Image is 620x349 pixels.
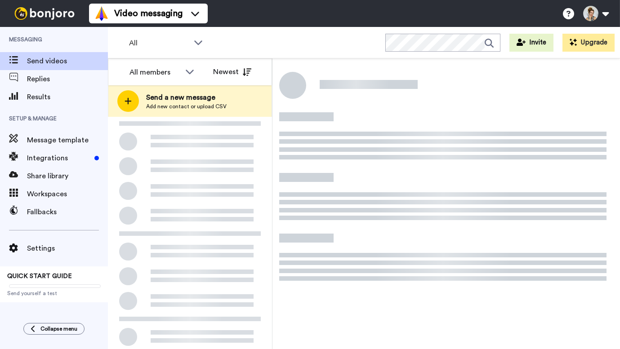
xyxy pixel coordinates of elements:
[27,74,108,84] span: Replies
[7,290,101,297] span: Send yourself a test
[11,7,78,20] img: bj-logo-header-white.svg
[27,243,108,254] span: Settings
[40,325,77,332] span: Collapse menu
[146,92,227,103] span: Send a new message
[146,103,227,110] span: Add new contact or upload CSV
[27,56,108,66] span: Send videos
[562,34,615,52] button: Upgrade
[114,7,183,20] span: Video messaging
[23,323,85,335] button: Collapse menu
[509,34,553,52] button: Invite
[129,38,189,49] span: All
[129,67,181,78] div: All members
[27,92,108,102] span: Results
[27,189,108,199] span: Workspaces
[27,153,91,163] span: Integrations
[27,207,108,217] span: Fallbacks
[27,135,108,146] span: Message template
[206,63,258,81] button: Newest
[94,6,109,21] img: vm-color.svg
[27,171,108,181] span: Share library
[7,273,72,279] span: QUICK START GUIDE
